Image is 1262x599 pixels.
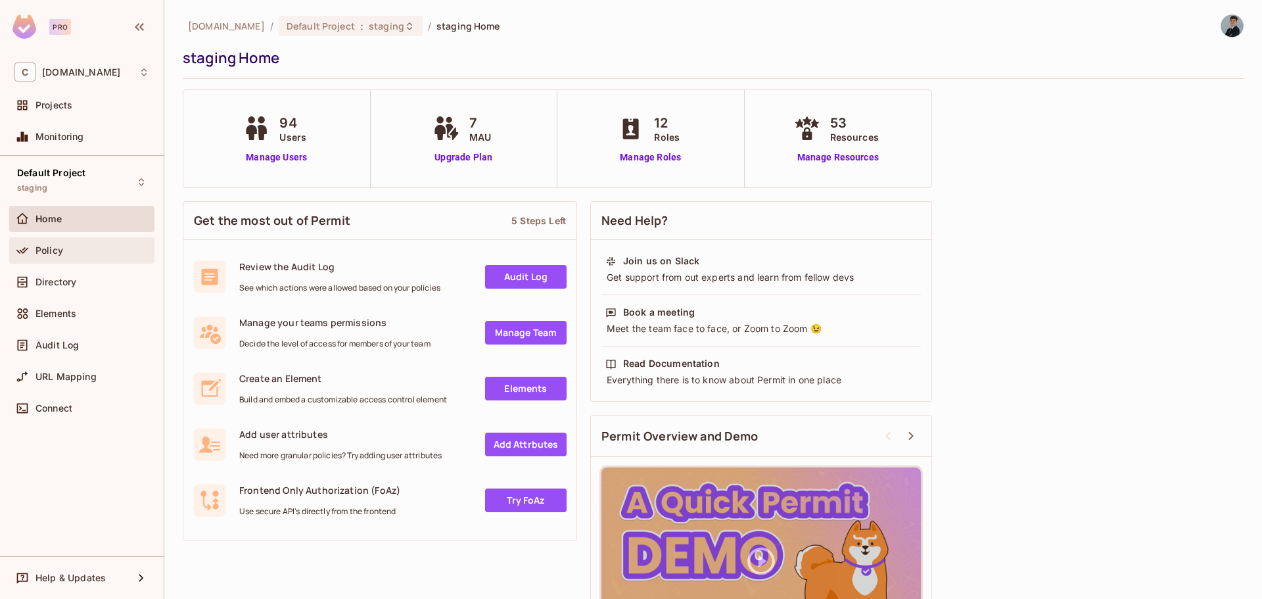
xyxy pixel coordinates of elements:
span: Decide the level of access for members of your team [239,339,431,349]
a: Add Attrbutes [485,433,567,456]
span: Help & Updates [35,573,106,583]
div: Get support from out experts and learn from fellow devs [605,271,917,284]
span: Create an Element [239,372,447,385]
span: Use secure API's directly from the frontend [239,506,400,517]
span: Audit Log [35,340,79,350]
span: MAU [469,130,491,144]
span: Home [35,214,62,224]
span: Users [279,130,306,144]
div: staging Home [183,48,1237,68]
span: : [360,21,364,32]
span: 12 [654,113,680,133]
span: staging Home [436,20,500,32]
span: Get the most out of Permit [194,212,350,229]
span: 53 [830,113,879,133]
span: Need Help? [601,212,668,229]
span: the active workspace [188,20,265,32]
a: Manage Users [240,151,313,164]
span: Directory [35,277,76,287]
span: Policy [35,245,63,256]
a: Upgrade Plan [430,151,498,164]
span: C [14,62,35,82]
img: SReyMgAAAABJRU5ErkJggg== [12,14,36,39]
a: Audit Log [485,265,567,289]
span: 7 [469,113,491,133]
span: Manage your teams permissions [239,316,431,329]
span: Elements [35,308,76,319]
span: Review the Audit Log [239,260,440,273]
span: URL Mapping [35,371,97,382]
span: Resources [830,130,879,144]
span: Workspace: casadosventos.com.br [42,67,120,78]
a: Manage Resources [791,151,885,164]
a: Try FoAz [485,489,567,512]
span: Roles [654,130,680,144]
div: Pro [49,19,71,35]
span: staging [369,20,404,32]
span: Frontend Only Authorization (FoAz) [239,484,400,496]
span: Default Project [287,20,355,32]
span: Connect [35,403,72,414]
span: Projects [35,100,72,110]
span: Default Project [17,168,85,178]
div: Read Documentation [623,357,720,370]
div: Book a meeting [623,306,695,319]
div: 5 Steps Left [511,214,566,227]
li: / [270,20,273,32]
a: Elements [485,377,567,400]
li: / [428,20,431,32]
div: Join us on Slack [623,254,699,268]
a: Manage Team [485,321,567,345]
div: Meet the team face to face, or Zoom to Zoom 😉 [605,322,917,335]
div: Everything there is to know about Permit in one place [605,373,917,387]
span: Add user attributes [239,428,442,441]
span: staging [17,183,47,193]
span: Permit Overview and Demo [601,428,759,444]
span: Monitoring [35,132,84,142]
span: 94 [279,113,306,133]
span: Need more granular policies? Try adding user attributes [239,450,442,461]
span: See which actions were allowed based on your policies [239,283,440,293]
img: Thales Lobo [1221,15,1243,37]
span: Build and embed a customizable access control element [239,395,447,405]
a: Manage Roles [615,151,686,164]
